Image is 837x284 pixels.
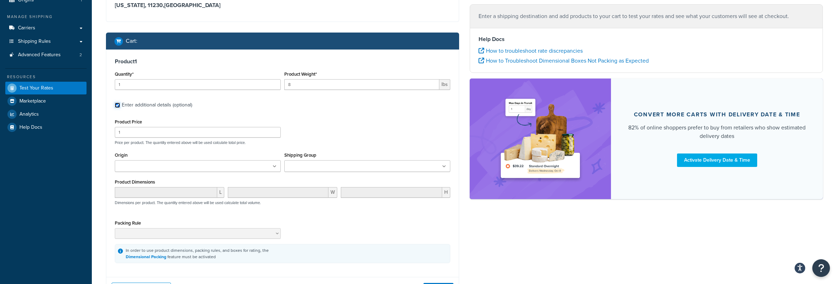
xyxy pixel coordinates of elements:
[126,254,166,260] a: Dimensional Packing
[5,121,87,134] a: Help Docs
[479,35,814,44] h4: Help Docs
[122,100,192,110] div: Enter additional details (optional)
[19,85,53,91] span: Test Your Rates
[126,247,269,260] div: In order to use product dimensions, packing rules, and boxes for rating, the feature must be acti...
[5,74,87,80] div: Resources
[115,71,133,77] label: Quantity*
[115,220,141,226] label: Packing Rule
[677,153,757,167] a: Activate Delivery Date & Time
[442,187,450,198] span: H
[479,11,814,21] p: Enter a shipping destination and add products to your cart to test your rates and see what your c...
[5,48,87,62] a: Advanced Features2
[628,123,806,140] div: 82% of online shoppers prefer to buy from retailers who show estimated delivery dates
[18,52,61,58] span: Advanced Features
[5,108,87,121] a: Analytics
[217,187,224,198] span: L
[284,71,317,77] label: Product Weight*
[5,82,87,94] a: Test Your Rates
[19,124,42,131] span: Help Docs
[5,22,87,35] a: Carriers
[115,179,155,185] label: Product Dimensions
[479,57,649,65] a: How to Troubleshoot Dimensional Boxes Not Packing as Expected
[634,111,800,118] div: Convert more carts with delivery date & time
[18,25,35,31] span: Carriers
[5,14,87,20] div: Manage Shipping
[126,38,137,44] h2: Cart :
[113,200,261,205] p: Dimensions per product. The quantity entered above will be used calculate total volume.
[328,187,337,198] span: W
[18,39,51,45] span: Shipping Rules
[79,52,82,58] span: 2
[496,89,584,189] img: feature-image-ddt-36eae7f7280da8017bfb280eaccd9c446f90b1fe08728e4019434db127062ab4.png
[113,140,452,145] p: Price per product. The quantity entered above will be used calculate total price.
[115,58,450,65] h3: Product 1
[115,2,450,9] h3: [US_STATE], 11230 , [GEOGRAPHIC_DATA]
[284,152,316,158] label: Shipping Group
[19,111,39,117] span: Analytics
[439,79,450,90] span: lbs
[5,48,87,62] li: Advanced Features
[479,47,583,55] a: How to troubleshoot rate discrepancies
[812,259,830,277] button: Open Resource Center
[19,98,46,104] span: Marketplace
[5,35,87,48] a: Shipping Rules
[115,152,127,158] label: Origin
[115,119,142,124] label: Product Price
[115,103,120,108] input: Enter additional details (optional)
[284,79,439,90] input: 0.00
[115,79,281,90] input: 0.0
[5,95,87,108] a: Marketplace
